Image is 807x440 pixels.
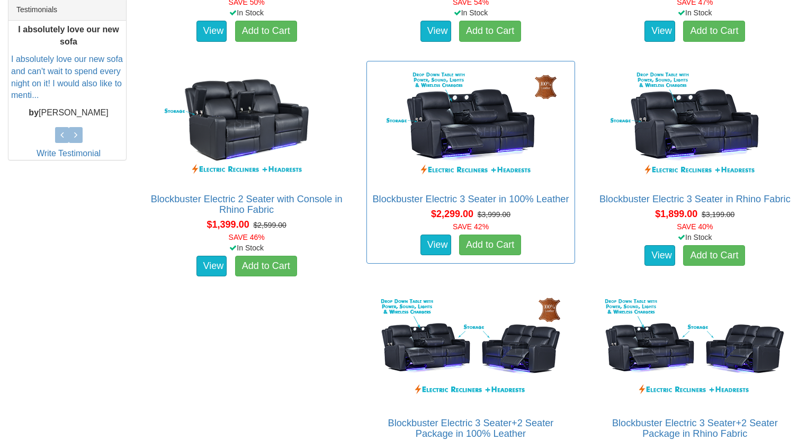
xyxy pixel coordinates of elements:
[599,291,790,407] img: Blockbuster Electric 3 Seater+2 Seater Package in Rhino Fabric
[235,256,297,277] a: Add to Cart
[644,245,675,266] a: View
[677,222,713,231] font: SAVE 40%
[478,210,510,219] del: $3,999.00
[235,21,297,42] a: Add to Cart
[589,232,801,243] div: In Stock
[599,194,791,204] a: Blockbuster Electric 3 Seater in Rhino Fabric
[140,243,353,253] div: In Stock
[151,194,343,215] a: Blockbuster Electric 2 Seater with Console in Rhino Fabric
[599,67,790,183] img: Blockbuster Electric 3 Seater in Rhino Fabric
[683,245,745,266] a: Add to Cart
[29,108,39,117] b: by
[372,194,569,204] a: Blockbuster Electric 3 Seater in 100% Leather
[612,418,778,439] a: Blockbuster Electric 3 Seater+2 Seater Package in Rhino Fabric
[140,7,353,18] div: In Stock
[229,233,265,241] font: SAVE 46%
[388,418,554,439] a: Blockbuster Electric 3 Seater+2 Seater Package in 100% Leather
[655,209,697,219] span: $1,899.00
[253,221,286,229] del: $2,599.00
[364,7,577,18] div: In Stock
[453,222,489,231] font: SAVE 42%
[459,21,521,42] a: Add to Cart
[431,209,473,219] span: $2,299.00
[459,235,521,256] a: Add to Cart
[196,256,227,277] a: View
[702,210,734,219] del: $3,199.00
[644,21,675,42] a: View
[589,7,801,18] div: In Stock
[420,235,451,256] a: View
[18,25,119,46] b: I absolutely love our new sofa
[151,67,342,183] img: Blockbuster Electric 2 Seater with Console in Rhino Fabric
[375,67,566,183] img: Blockbuster Electric 3 Seater in 100% Leather
[207,219,249,230] span: $1,399.00
[37,149,101,158] a: Write Testimonial
[196,21,227,42] a: View
[683,21,745,42] a: Add to Cart
[375,291,566,407] img: Blockbuster Electric 3 Seater+2 Seater Package in 100% Leather
[11,55,123,100] a: I absolutely love our new sofa and can't wait to spend every night on it! I would also like to me...
[420,21,451,42] a: View
[11,107,126,119] p: [PERSON_NAME]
